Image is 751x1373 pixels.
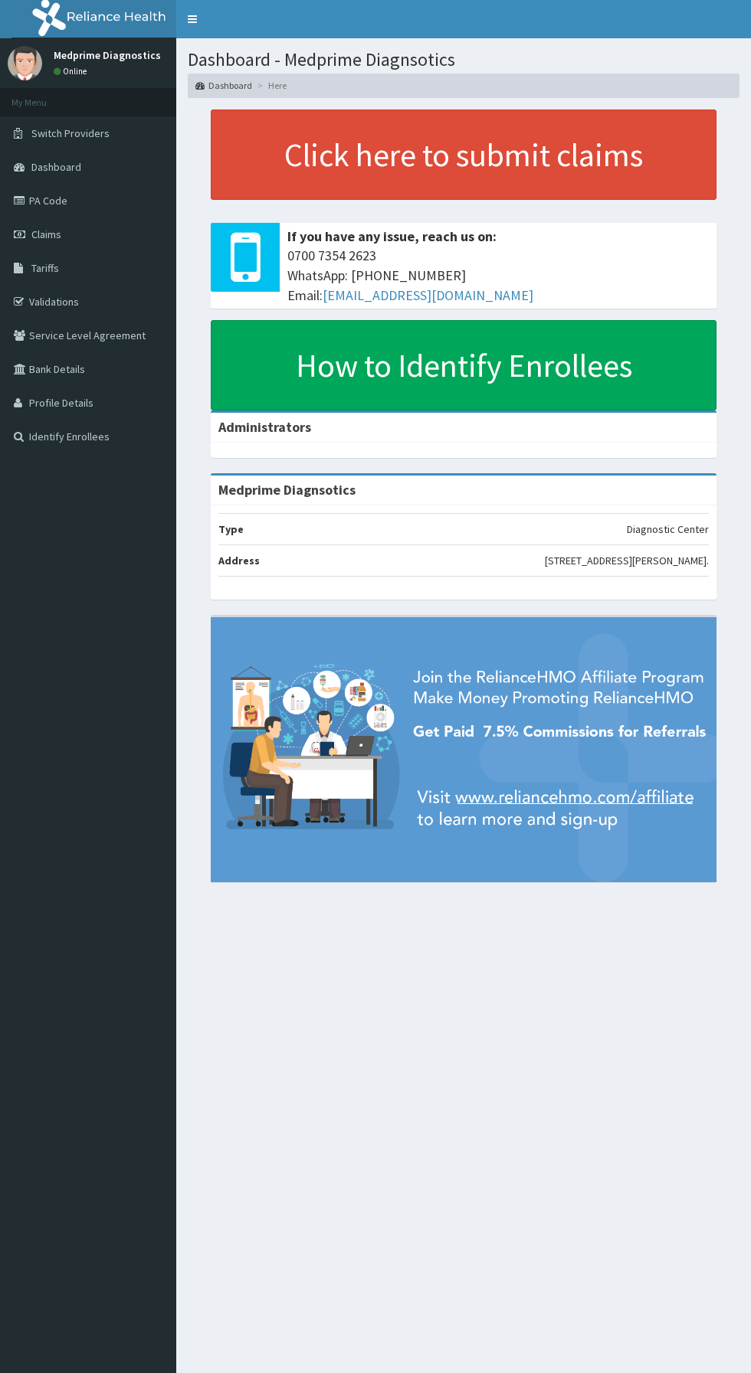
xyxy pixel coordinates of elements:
img: provider-team-banner.png [211,617,717,881]
a: [EMAIL_ADDRESS][DOMAIN_NAME] [323,286,533,304]
img: User Image [8,46,42,80]
a: How to Identify Enrollees [211,320,717,410]
strong: Medprime Diagnsotics [218,481,356,499]
p: Diagnostic Center [627,521,709,537]
span: Dashboard [31,160,81,174]
a: Online [54,66,90,77]
p: Medprime Diagnostics [54,50,161,60]
p: [STREET_ADDRESS][PERSON_NAME]. [545,553,709,568]
span: Claims [31,227,61,241]
span: Tariffs [31,261,59,275]
a: Click here to submit claims [211,110,717,200]
a: Dashboard [195,79,252,92]
b: Type [218,522,244,536]
b: Administrators [218,418,311,436]
b: If you have any issue, reach us on: [287,227,497,245]
h1: Dashboard - Medprime Diagnsotics [188,50,740,70]
span: Switch Providers [31,126,110,140]
li: Here [254,79,287,92]
span: 0700 7354 2623 WhatsApp: [PHONE_NUMBER] Email: [287,246,709,305]
b: Address [218,554,260,567]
